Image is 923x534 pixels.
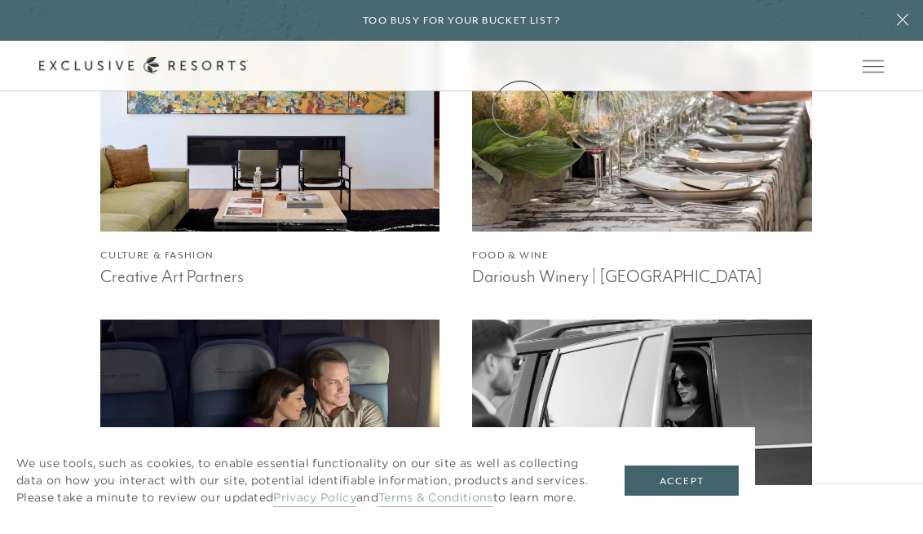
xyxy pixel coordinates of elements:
[100,22,440,287] a: Culture & FashionCreative Art Partners
[363,13,560,29] h6: Too busy for your bucket list?
[16,455,592,506] p: We use tools, such as cookies, to enable essential functionality on our site as well as collectin...
[100,248,440,263] h4: Culture & Fashion
[472,22,812,287] a: Food & WineDarioush Winery | [GEOGRAPHIC_DATA]
[100,22,440,287] article: Learn More About Creative Art Partners
[625,466,739,496] button: Accept
[472,22,812,287] article: Learn More About Darioush Winery | Napa Valley
[472,248,812,263] h4: Food & Wine
[100,263,440,287] h3: Creative Art Partners
[472,263,812,287] h3: Darioush Winery | [GEOGRAPHIC_DATA]
[378,490,493,507] a: Terms & Conditions
[273,490,356,507] a: Privacy Policy
[863,60,884,72] button: Open navigation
